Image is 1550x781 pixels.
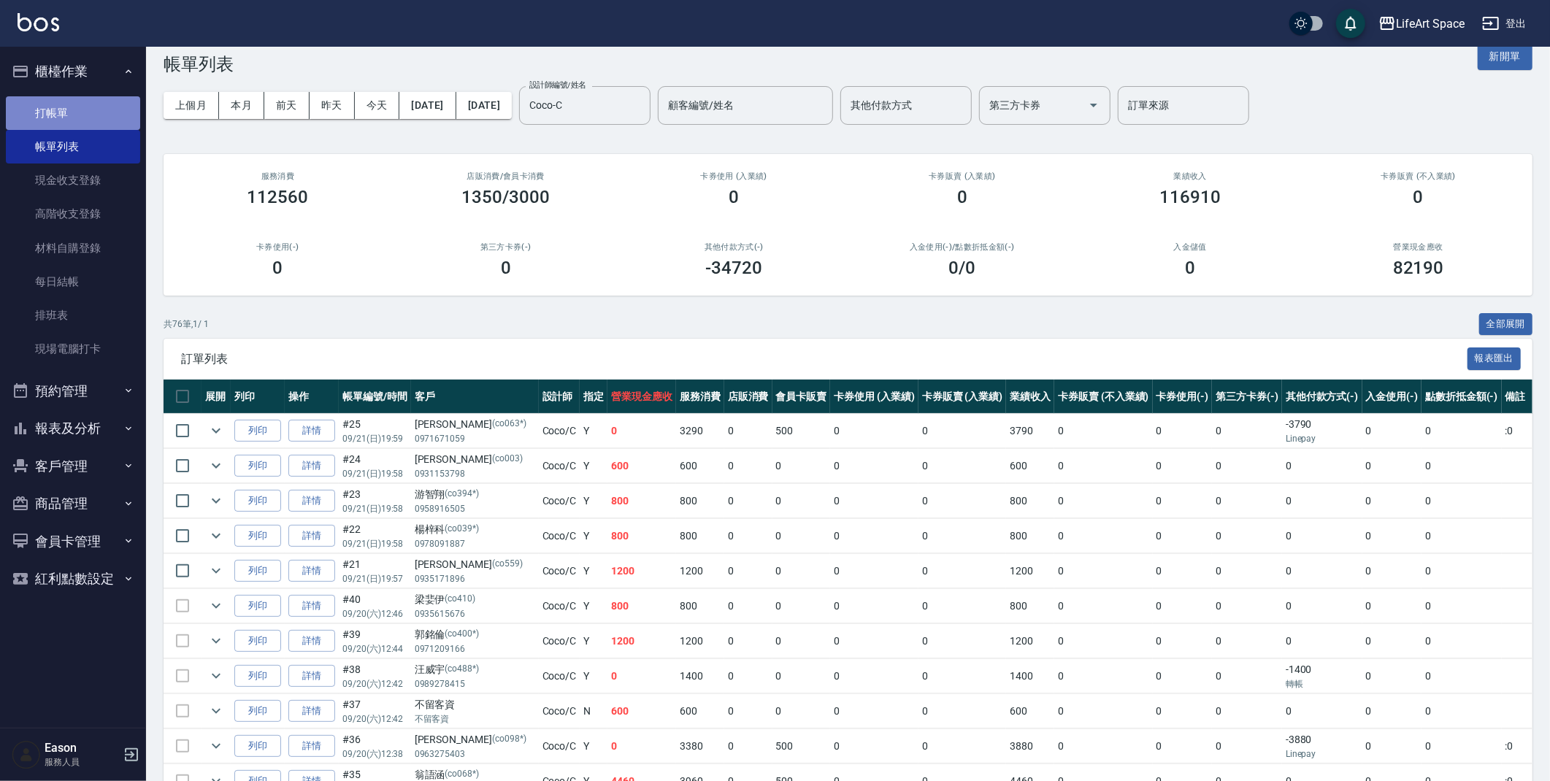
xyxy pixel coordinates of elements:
h3: 82190 [1393,258,1444,278]
h2: 入金使用(-) /點數折抵金額(-) [866,242,1059,252]
p: (co400*) [445,627,480,642]
h2: 卡券使用(-) [181,242,375,252]
th: 卡券使用 (入業績) [830,380,918,414]
p: 09/20 (六) 12:44 [342,642,407,655]
h5: Eason [45,741,119,755]
td: 0 [830,659,918,693]
td: 1200 [1006,554,1054,588]
a: 新開單 [1478,49,1532,63]
td: 800 [676,484,724,518]
td: 0 [724,449,772,483]
p: 09/21 (日) 19:57 [342,572,407,585]
td: 0 [1212,449,1282,483]
p: (co394*) [445,487,480,502]
td: 0 [1153,414,1213,448]
button: 客戶管理 [6,447,140,485]
h2: 營業現金應收 [1322,242,1516,252]
h3: 0 [1413,187,1424,207]
h3: 0 [501,258,511,278]
td: 0 [1422,414,1502,448]
td: 0 [724,624,772,658]
th: 營業現金應收 [607,380,676,414]
th: 客戶 [411,380,539,414]
td: #25 [339,414,411,448]
td: #36 [339,729,411,763]
p: (co003) [492,452,523,467]
button: 登出 [1476,10,1532,37]
a: 詳情 [288,735,335,758]
td: Y [580,624,607,658]
td: 0 [1422,554,1502,588]
p: 轉帳 [1286,677,1359,690]
td: #21 [339,554,411,588]
td: 0 [724,554,772,588]
p: 09/20 (六) 12:42 [342,677,407,690]
td: 0 [1054,589,1152,623]
h2: 卡券販賣 (不入業績) [1322,172,1516,181]
a: 詳情 [288,420,335,442]
p: 09/21 (日) 19:58 [342,537,407,550]
td: 0 [830,554,918,588]
td: 0 [1362,554,1422,588]
td: 0 [772,449,831,483]
a: 詳情 [288,665,335,688]
td: :0 [1502,414,1541,448]
a: 排班表 [6,299,140,332]
td: #39 [339,624,411,658]
td: 0 [1422,624,1502,658]
td: 1200 [607,554,676,588]
td: 0 [830,449,918,483]
button: 列印 [234,525,281,547]
td: 1200 [676,554,724,588]
td: 0 [918,624,1007,658]
td: 0 [830,414,918,448]
td: 0 [1212,659,1282,693]
td: 600 [676,694,724,728]
button: expand row [205,455,227,477]
td: 0 [1282,449,1362,483]
td: 0 [1422,449,1502,483]
td: N [580,694,607,728]
h3: 116910 [1159,187,1221,207]
img: Person [12,740,41,769]
td: 0 [1054,519,1152,553]
a: 帳單列表 [6,130,140,163]
p: 0935615676 [415,607,535,620]
td: 0 [724,519,772,553]
td: Coco /C [539,484,580,518]
th: 備註 [1502,380,1541,414]
td: 800 [607,589,676,623]
td: 0 [918,589,1007,623]
a: 詳情 [288,525,335,547]
button: 列印 [234,455,281,477]
td: 600 [607,449,676,483]
td: 800 [1006,484,1054,518]
td: #38 [339,659,411,693]
a: 打帳單 [6,96,140,130]
td: 0 [918,659,1007,693]
td: #24 [339,449,411,483]
td: 0 [1212,484,1282,518]
button: expand row [205,595,227,617]
button: 昨天 [310,92,355,119]
div: 汪威宇 [415,662,535,677]
td: 1200 [676,624,724,658]
th: 點數折抵金額(-) [1422,380,1502,414]
button: save [1336,9,1365,38]
h2: 卡券販賣 (入業績) [866,172,1059,181]
td: Coco /C [539,449,580,483]
h3: 0 /0 [948,258,975,278]
button: LifeArt Space [1373,9,1470,39]
button: expand row [205,490,227,512]
td: 0 [1422,659,1502,693]
td: 0 [1212,554,1282,588]
td: Coco /C [539,729,580,763]
p: (co063*) [492,417,526,432]
button: 上個月 [164,92,219,119]
td: Coco /C [539,694,580,728]
td: 0 [724,694,772,728]
button: 列印 [234,700,281,723]
th: 卡券販賣 (不入業績) [1054,380,1152,414]
td: Coco /C [539,589,580,623]
td: Coco /C [539,519,580,553]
